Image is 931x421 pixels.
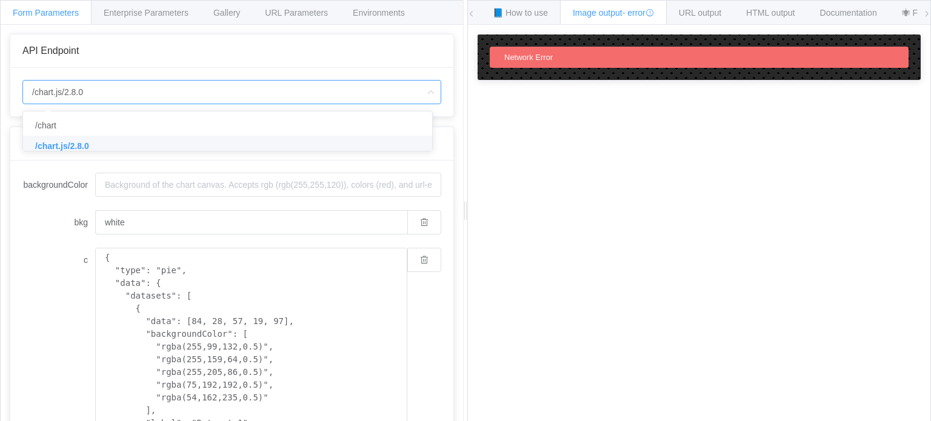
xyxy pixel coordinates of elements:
span: Environments [353,8,405,18]
span: HTML output [746,8,795,18]
span: Network Error [504,53,553,62]
span: URL Parameters [265,8,328,18]
span: 📘 How to use [493,8,548,18]
span: /chart [35,121,56,130]
label: bkg [22,210,95,234]
span: Gallery [213,8,240,18]
label: backgroundColor [22,173,95,197]
span: URL output [679,8,721,18]
span: Image output [573,8,654,18]
input: Background of the chart canvas. Accepts rgb (rgb(255,255,120)), colors (red), and url-encoded hex... [95,210,407,234]
span: /chart.js/2.8.0 [35,141,89,151]
input: Select [22,80,441,104]
span: Form Parameters [13,8,79,18]
input: Background of the chart canvas. Accepts rgb (rgb(255,255,120)), colors (red), and url-encoded hex... [95,173,441,197]
span: Documentation [820,8,877,18]
span: API Endpoint [22,45,79,56]
span: Enterprise Parameters [104,8,189,18]
label: c [22,248,95,272]
span: - error [622,8,654,18]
